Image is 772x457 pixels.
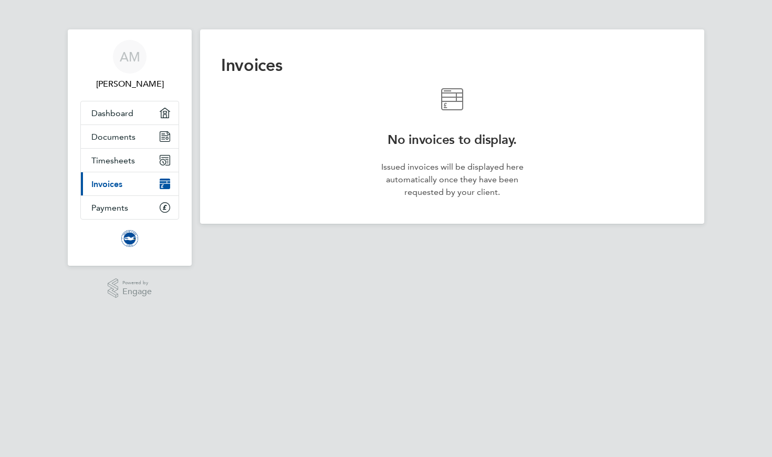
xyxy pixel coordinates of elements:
[91,108,133,118] span: Dashboard
[122,278,152,287] span: Powered by
[108,278,152,298] a: Powered byEngage
[91,203,128,213] span: Payments
[68,29,192,266] nav: Main navigation
[91,179,122,189] span: Invoices
[91,155,135,165] span: Timesheets
[81,101,179,124] a: Dashboard
[377,161,528,199] p: Issued invoices will be displayed here automatically once they have been requested by your client.
[377,131,528,148] h2: No invoices to display.
[80,78,179,90] span: Arthur Mccall
[122,287,152,296] span: Engage
[81,149,179,172] a: Timesheets
[81,196,179,219] a: Payments
[120,50,140,64] span: AM
[80,230,179,247] a: Go to home page
[121,230,138,247] img: brightonandhovealbion-logo-retina.png
[81,172,179,195] a: Invoices
[91,132,135,142] span: Documents
[221,55,683,76] h2: Invoices
[81,125,179,148] a: Documents
[80,40,179,90] a: AM[PERSON_NAME]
